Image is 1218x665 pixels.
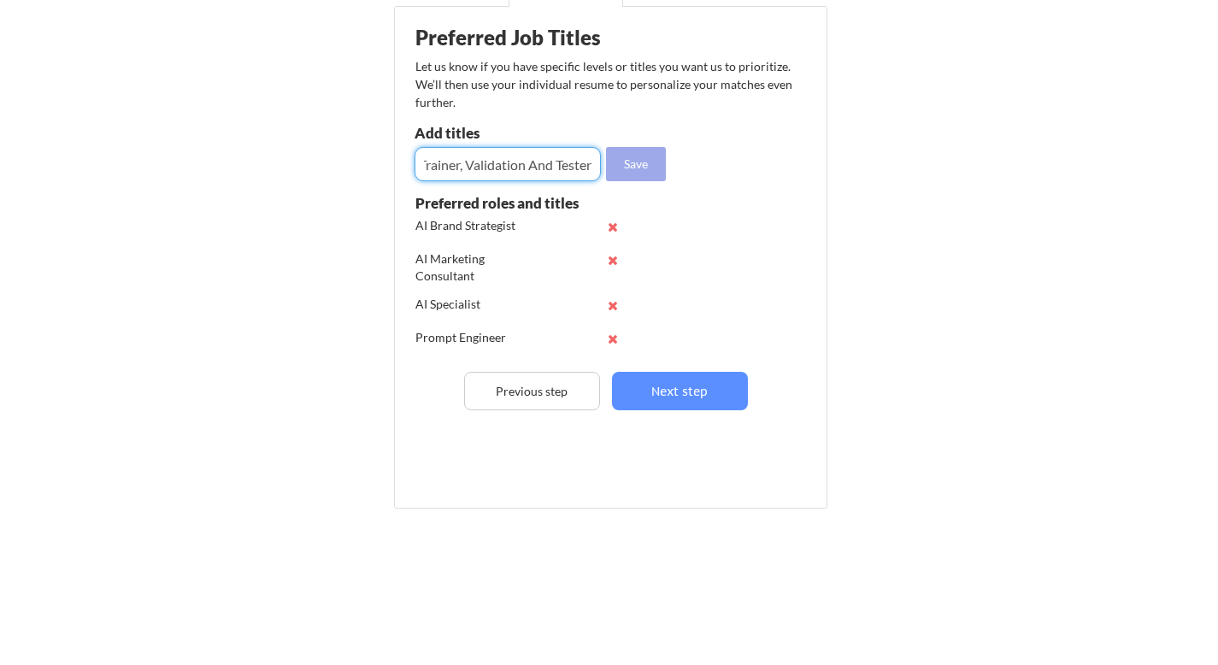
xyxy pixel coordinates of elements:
button: Previous step [464,372,600,410]
div: AI Specialist [415,296,527,313]
div: Add titles [415,126,597,140]
div: Preferred roles and titles [415,196,600,210]
div: Prompt Engineer [415,329,527,346]
button: Save [606,147,666,181]
button: Next step [612,372,748,410]
div: AI Marketing Consultant [415,250,527,284]
input: E.g. Senior Product Manager [415,147,601,181]
div: Let us know if you have specific levels or titles you want us to prioritize. We’ll then use your ... [415,57,794,111]
div: AI Brand Strategist [415,217,527,234]
div: Preferred Job Titles [415,27,631,48]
